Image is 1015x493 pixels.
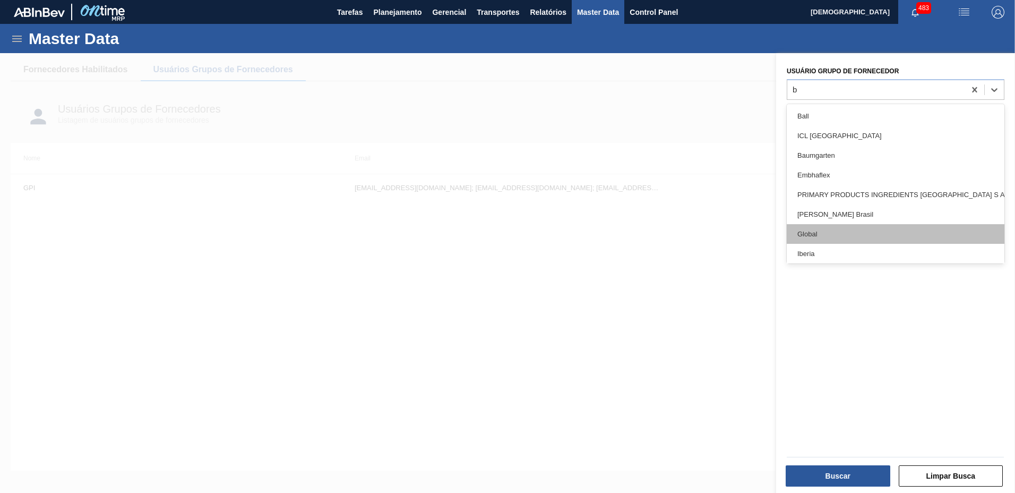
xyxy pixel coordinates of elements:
button: Buscar [786,465,890,487]
div: Iberia [787,244,1004,263]
div: ICL [GEOGRAPHIC_DATA] [787,126,1004,146]
div: Ball [787,106,1004,126]
span: Master Data [577,6,619,19]
button: Limpar Busca [899,465,1003,487]
span: Transportes [477,6,519,19]
span: Gerencial [432,6,466,19]
span: Planejamento [373,6,422,19]
div: Embhaflex [787,165,1004,185]
div: [PERSON_NAME] Brasil [787,205,1004,224]
div: Global [787,224,1004,244]
img: Logout [992,6,1004,19]
span: Tarefas [337,6,363,19]
img: TNhmsLtSVTkK8tSr43FrP2fwEKptu5GPRR3wAAAABJRU5ErkJggg== [14,7,65,17]
button: Notificações [898,5,932,20]
div: PRIMARY PRODUCTS INGREDIENTS [GEOGRAPHIC_DATA] S A [787,185,1004,205]
span: Relatórios [530,6,566,19]
h1: Master Data [29,32,217,45]
img: userActions [958,6,970,19]
span: Control Panel [630,6,678,19]
span: 483 [916,2,931,14]
label: Usuário Grupo de Fornecedor [787,67,899,75]
div: Baumgarten [787,146,1004,165]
